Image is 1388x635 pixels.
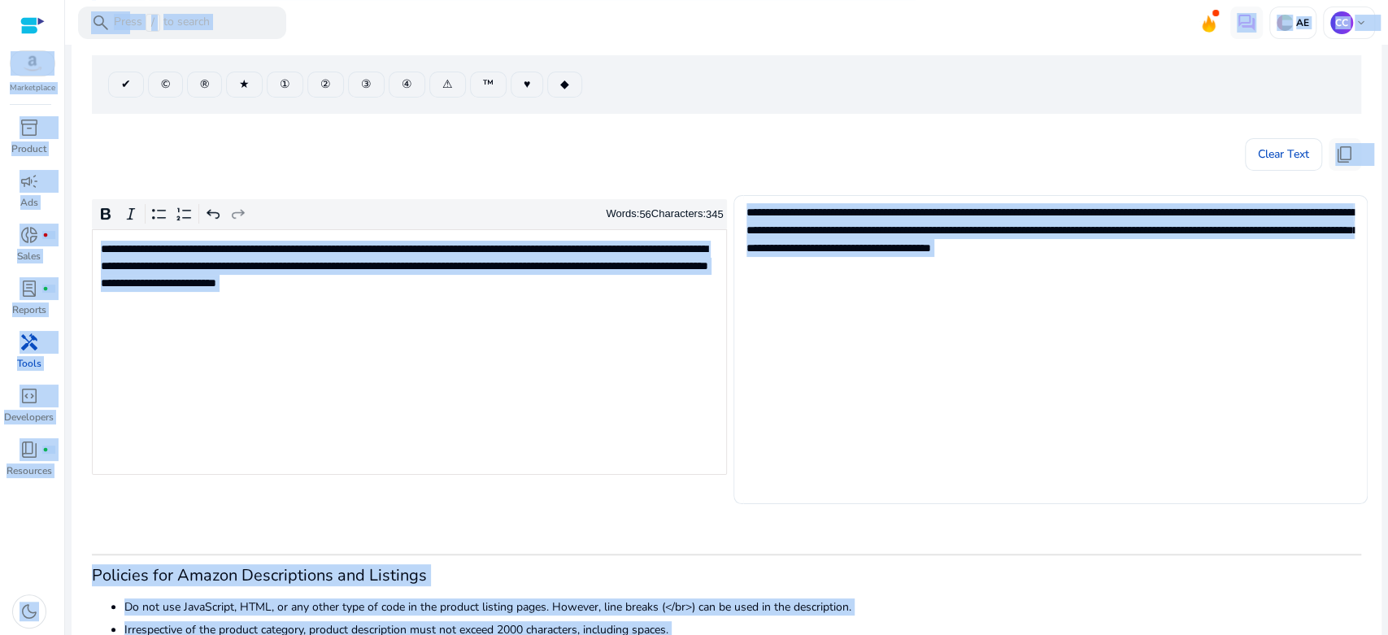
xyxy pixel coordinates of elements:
span: ™ [483,76,494,93]
span: book_4 [20,440,39,459]
p: Product [11,141,46,156]
button: ★ [226,72,263,98]
span: / [146,14,160,32]
button: Clear Text [1245,138,1322,171]
p: AE [1293,16,1309,29]
button: ✔ [108,72,144,98]
span: ✔ [121,76,131,93]
p: Ads [20,195,38,210]
h3: Policies for Amazon Descriptions and Listings [92,566,1361,585]
button: ③ [348,72,385,98]
span: handyman [20,333,39,352]
p: Reports [12,302,46,317]
span: search [91,13,111,33]
p: Resources [7,463,52,478]
p: Developers [4,410,54,424]
p: CC [1330,11,1353,34]
div: Words: Characters: [606,204,723,224]
span: fiber_manual_record [42,285,49,292]
span: ⚠ [442,76,453,93]
div: Rich Text Editor. Editing area: main. Press Alt+0 for help. [92,229,727,475]
p: Marketplace [10,82,55,94]
p: Sales [17,249,41,263]
button: ⚠ [429,72,466,98]
span: code_blocks [20,386,39,406]
span: campaign [20,172,39,191]
button: ◆ [547,72,582,98]
button: ® [187,72,222,98]
li: Do not use JavaScript, HTML, or any other type of code in the product listing pages. However, lin... [124,598,1361,615]
button: ™ [470,72,507,98]
span: ◆ [560,76,569,93]
p: Tools [17,356,41,371]
span: ★ [239,76,250,93]
div: Editor toolbar [92,199,727,230]
span: ♥ [524,76,530,93]
span: fiber_manual_record [42,232,49,238]
span: Clear Text [1258,138,1309,171]
span: inventory_2 [20,118,39,137]
span: keyboard_arrow_down [1355,16,1368,29]
label: 56 [639,208,650,220]
span: dark_mode [20,602,39,621]
button: content_copy [1329,138,1361,171]
span: content_copy [1335,145,1355,164]
span: ② [320,76,331,93]
span: ④ [402,76,412,93]
button: ④ [389,72,425,98]
label: 345 [706,208,724,220]
p: Press to search [114,14,210,32]
img: amazon.svg [11,51,54,76]
span: fiber_manual_record [42,446,49,453]
button: ② [307,72,344,98]
span: © [161,76,170,93]
button: ♥ [511,72,543,98]
span: lab_profile [20,279,39,298]
span: donut_small [20,225,39,245]
span: ③ [361,76,372,93]
img: ae.svg [1277,15,1293,31]
span: ① [280,76,290,93]
button: ① [267,72,303,98]
button: © [148,72,183,98]
span: ® [200,76,209,93]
